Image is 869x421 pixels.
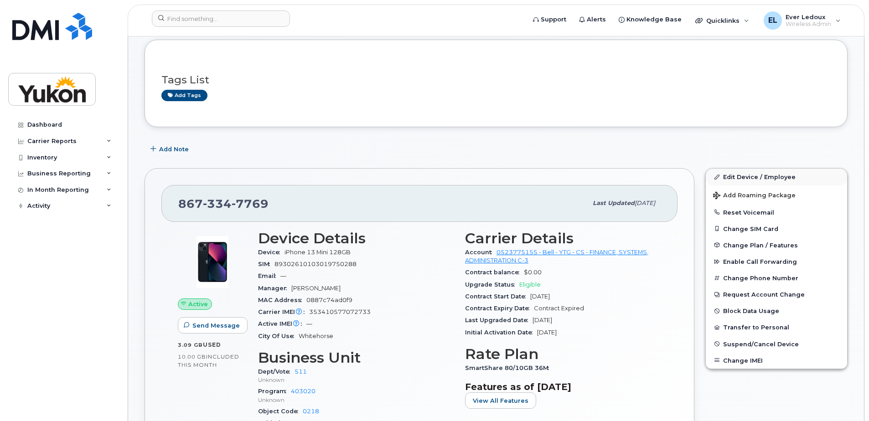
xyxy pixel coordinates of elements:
button: Reset Voicemail [706,204,847,221]
span: Support [541,15,566,24]
span: Add Note [159,145,189,154]
button: Add Note [145,141,197,157]
a: Support [527,10,573,29]
button: Block Data Usage [706,303,847,319]
button: Suspend/Cancel Device [706,336,847,352]
button: View All Features [465,392,536,409]
h3: Device Details [258,230,454,246]
span: Wireless Admin [786,21,831,28]
h3: Carrier Details [465,230,661,246]
span: — [306,320,312,327]
a: 0218 [303,408,319,415]
span: [PERSON_NAME] [291,285,341,292]
span: Active IMEI [258,320,306,327]
span: 3.09 GB [178,342,203,348]
span: 353410577072733 [309,308,371,315]
div: Ever Ledoux [757,11,847,30]
span: Last updated [593,200,635,206]
span: 0887c74ad0f9 [306,297,352,303]
span: Object Code [258,408,303,415]
a: Alerts [573,10,612,29]
span: Carrier IMEI [258,308,309,315]
span: Eligible [519,281,541,288]
a: Knowledge Base [612,10,688,29]
span: Active [188,300,208,308]
span: 867 [178,197,269,210]
span: Whitehorse [299,333,333,339]
button: Change SIM Card [706,221,847,237]
span: Contract Expiry Date [465,305,534,312]
button: Change Phone Number [706,270,847,286]
span: Add Roaming Package [713,192,796,200]
span: Change Plan / Features [723,241,798,248]
span: — [280,272,286,279]
span: 334 [203,197,232,210]
span: used [203,341,221,348]
button: Enable Call Forwarding [706,253,847,270]
p: Unknown [258,396,454,404]
div: Quicklinks [689,11,755,30]
a: Edit Device / Employee [706,169,847,185]
p: Unknown [258,376,454,384]
h3: Rate Plan [465,346,661,362]
span: Email [258,272,280,279]
span: [DATE] [533,317,552,323]
span: [DATE] [635,200,655,206]
span: Enable Call Forwarding [723,258,797,265]
span: EL [768,15,777,26]
h3: Tags List [161,74,831,86]
a: 511 [295,368,307,375]
button: Change Plan / Features [706,237,847,253]
span: Dept/Vote [258,368,295,375]
button: Request Account Change [706,286,847,303]
span: [DATE] [537,329,557,336]
span: 10.00 GB [178,354,206,360]
span: Upgrade Status [465,281,519,288]
span: Ever Ledoux [786,13,831,21]
span: Manager [258,285,291,292]
span: Program [258,388,291,395]
button: Transfer to Personal [706,319,847,335]
h3: Business Unit [258,349,454,366]
span: 7769 [232,197,269,210]
span: [DATE] [530,293,550,300]
button: Add Roaming Package [706,185,847,204]
a: 0523775155 - Bell - YTG - CS - FINANCE, SYSTEMS, ADMINISTRATION C-3 [465,249,648,264]
span: Suspend/Cancel Device [723,340,799,347]
span: MAC Address [258,297,306,303]
a: Add tags [161,90,207,101]
button: Send Message [178,317,248,334]
span: Quicklinks [706,17,740,24]
span: 89302610103019750288 [274,261,357,267]
span: Account [465,249,497,256]
span: Send Message [192,321,240,330]
button: Change IMEI [706,352,847,369]
span: Device [258,249,284,256]
a: 403020 [291,388,316,395]
span: SmartShare 80/10GB 36M [465,365,553,371]
span: Contract Start Date [465,293,530,300]
span: Last Upgraded Date [465,317,533,323]
span: $0.00 [524,269,542,276]
span: included this month [178,353,239,368]
span: City Of Use [258,333,299,339]
span: Contract balance [465,269,524,276]
span: Knowledge Base [626,15,682,24]
input: Find something... [152,10,290,27]
span: View All Features [473,396,528,405]
span: Initial Activation Date [465,329,537,336]
span: iPhone 13 Mini 128GB [284,249,351,256]
span: SIM [258,261,274,267]
span: Alerts [587,15,606,24]
span: Contract Expired [534,305,584,312]
h3: Features as of [DATE] [465,381,661,392]
img: image20231002-3703462-iyyj4m.jpeg [185,235,240,289]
